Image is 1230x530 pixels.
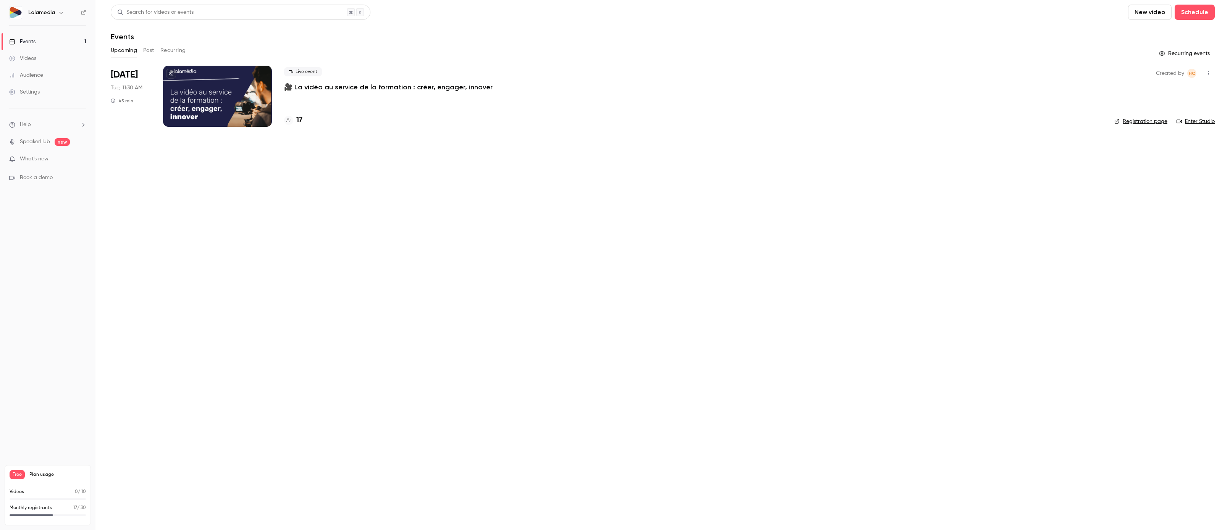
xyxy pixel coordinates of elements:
[1114,118,1167,125] a: Registration page
[9,71,43,79] div: Audience
[284,115,302,125] a: 17
[75,488,86,495] p: / 10
[111,44,137,57] button: Upcoming
[284,82,493,92] a: 🎥 La vidéo au service de la formation : créer, engager, innover
[73,506,77,510] span: 17
[143,44,154,57] button: Past
[9,55,36,62] div: Videos
[29,472,86,478] span: Plan usage
[10,488,24,495] p: Videos
[75,490,78,494] span: 0
[296,115,302,125] h4: 17
[55,138,70,146] span: new
[20,138,50,146] a: SpeakerHub
[1128,5,1172,20] button: New video
[1175,5,1215,20] button: Schedule
[111,98,133,104] div: 45 min
[28,9,55,16] h6: Lalamedia
[73,504,86,511] p: / 30
[10,504,52,511] p: Monthly registrants
[1156,47,1215,60] button: Recurring events
[111,32,134,41] h1: Events
[1187,69,1196,78] span: Hélène CHOMIENNE
[20,174,53,182] span: Book a demo
[111,69,138,81] span: [DATE]
[10,470,25,479] span: Free
[9,121,86,129] li: help-dropdown-opener
[284,67,322,76] span: Live event
[1177,118,1215,125] a: Enter Studio
[111,84,142,92] span: Tue, 11:30 AM
[20,155,48,163] span: What's new
[160,44,186,57] button: Recurring
[9,38,36,45] div: Events
[111,66,151,127] div: Oct 21 Tue, 11:30 AM (Europe/Paris)
[20,121,31,129] span: Help
[9,88,40,96] div: Settings
[1189,69,1195,78] span: HC
[10,6,22,19] img: Lalamedia
[117,8,194,16] div: Search for videos or events
[1156,69,1184,78] span: Created by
